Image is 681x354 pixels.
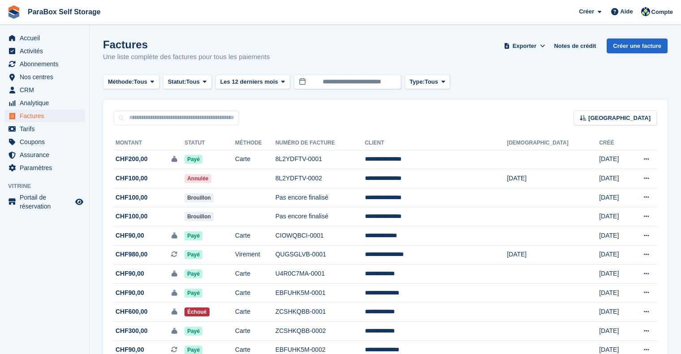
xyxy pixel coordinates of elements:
[275,150,365,169] td: 8L2YDFTV-0001
[116,212,148,221] span: CHF100,00
[116,231,144,240] span: CHF90,00
[235,322,275,341] td: Carte
[275,245,365,264] td: QUGSGLVB-0001
[579,7,594,16] span: Créer
[275,207,365,226] td: Pas encore finalisé
[235,136,275,150] th: Méthode
[599,169,629,188] td: [DATE]
[184,212,214,221] span: Brouillon
[20,58,73,70] span: Abonnements
[4,110,85,122] a: menu
[4,193,85,211] a: menu
[7,5,21,19] img: stora-icon-8386f47178a22dfd0bd8f6a31ec36ba5ce8667c1dd55bd0f319d3a0aa187defe.svg
[103,52,270,62] p: Une liste complète des factures pour tous les paiements
[502,38,547,53] button: Exporter
[235,264,275,284] td: Carte
[235,303,275,322] td: Carte
[24,4,104,19] a: ParaBox Self Storage
[641,7,650,16] img: Tess Bédat
[599,264,629,284] td: [DATE]
[235,245,275,264] td: Virement
[405,75,450,90] button: Type: Tous
[599,150,629,169] td: [DATE]
[4,162,85,174] a: menu
[4,123,85,135] a: menu
[116,193,148,202] span: CHF100,00
[103,38,270,51] h1: Factures
[20,84,73,96] span: CRM
[186,77,200,86] span: Tous
[507,169,599,188] td: [DATE]
[184,174,211,183] span: Annulée
[599,322,629,341] td: [DATE]
[116,269,144,278] span: CHF90,00
[114,136,184,150] th: Montant
[235,283,275,303] td: Carte
[235,226,275,246] td: Carte
[20,123,73,135] span: Tarifs
[513,42,536,51] span: Exporter
[116,250,148,259] span: CHF980,00
[184,269,202,278] span: Payé
[4,71,85,83] a: menu
[215,75,290,90] button: Les 12 derniers mois
[4,97,85,109] a: menu
[599,207,629,226] td: [DATE]
[20,162,73,174] span: Paramètres
[108,77,134,86] span: Méthode:
[507,136,599,150] th: [DEMOGRAPHIC_DATA]
[599,283,629,303] td: [DATE]
[275,226,365,246] td: CIOWQBCI-0001
[275,136,365,150] th: Numéro de facture
[4,58,85,70] a: menu
[220,77,278,86] span: Les 12 derniers mois
[134,77,147,86] span: Tous
[184,327,202,336] span: Payé
[507,245,599,264] td: [DATE]
[365,136,507,150] th: Client
[184,250,202,259] span: Payé
[4,136,85,148] a: menu
[275,322,365,341] td: ZCSHKQBB-0002
[4,32,85,44] a: menu
[116,307,148,316] span: CHF600,00
[168,77,186,86] span: Statut:
[275,303,365,322] td: ZCSHKQBB-0001
[275,188,365,207] td: Pas encore finalisé
[184,307,209,316] span: Échoué
[4,84,85,96] a: menu
[74,196,85,207] a: Boutique d'aperçu
[20,97,73,109] span: Analytique
[20,45,73,57] span: Activités
[235,150,275,169] td: Carte
[116,288,144,298] span: CHF90,00
[599,303,629,322] td: [DATE]
[550,38,600,53] a: Notes de crédit
[116,326,148,336] span: CHF300,00
[184,155,202,164] span: Payé
[184,231,202,240] span: Payé
[20,193,73,211] span: Portail de réservation
[599,245,629,264] td: [DATE]
[599,136,629,150] th: Créé
[20,136,73,148] span: Coupons
[620,7,633,16] span: Aide
[599,226,629,246] td: [DATE]
[20,110,73,122] span: Factures
[184,136,235,150] th: Statut
[8,182,89,191] span: Vitrine
[20,71,73,83] span: Nos centres
[275,169,365,188] td: 8L2YDFTV-0002
[184,193,214,202] span: Brouillon
[103,75,159,90] button: Méthode: Tous
[20,149,73,161] span: Assurance
[184,289,202,298] span: Payé
[4,149,85,161] a: menu
[163,75,212,90] button: Statut: Tous
[651,8,673,17] span: Compte
[599,188,629,207] td: [DATE]
[424,77,438,86] span: Tous
[588,114,651,123] span: [GEOGRAPHIC_DATA]
[116,174,148,183] span: CHF100,00
[4,45,85,57] a: menu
